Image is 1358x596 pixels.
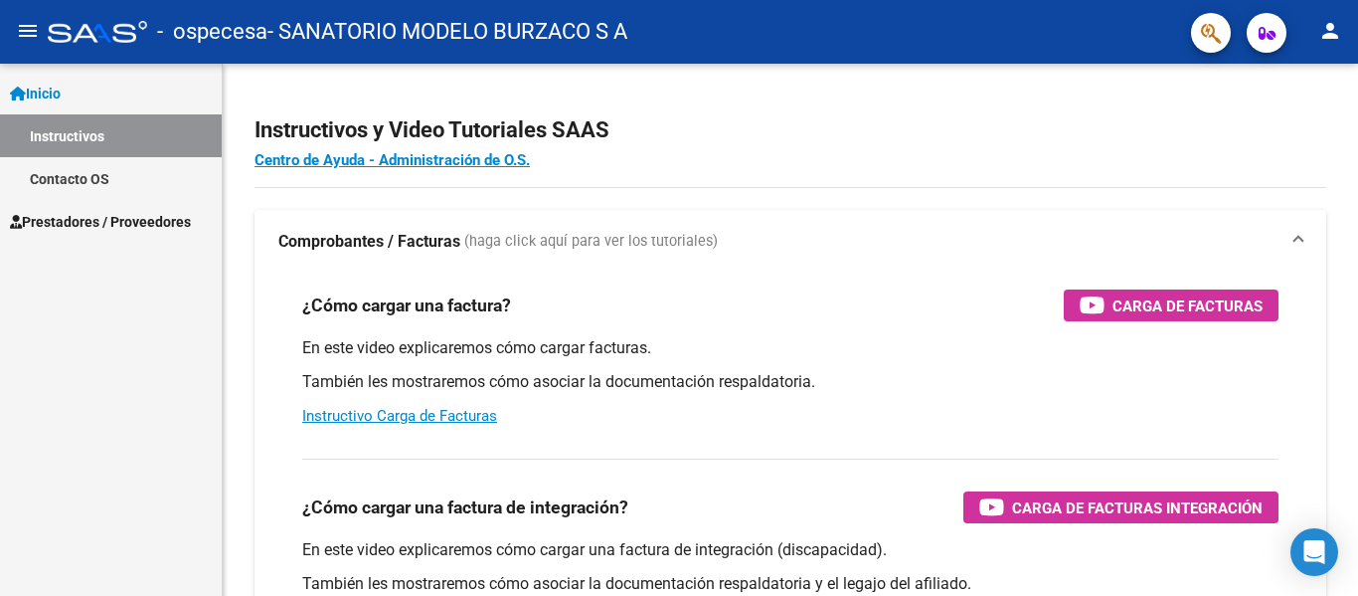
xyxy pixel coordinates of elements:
[267,10,627,54] span: - SANATORIO MODELO BURZACO S A
[464,231,718,253] span: (haga click aquí para ver los tutoriales)
[963,492,1278,523] button: Carga de Facturas Integración
[302,573,1278,595] p: También les mostraremos cómo asociar la documentación respaldatoria y el legajo del afiliado.
[157,10,267,54] span: - ospecesa
[10,211,191,233] span: Prestadores / Proveedores
[1012,496,1263,520] span: Carga de Facturas Integración
[302,292,511,319] h3: ¿Cómo cargar una factura?
[255,151,530,169] a: Centro de Ayuda - Administración de O.S.
[1064,290,1278,321] button: Carga de Facturas
[278,231,460,253] strong: Comprobantes / Facturas
[302,494,628,521] h3: ¿Cómo cargar una factura de integración?
[1112,294,1263,318] span: Carga de Facturas
[302,539,1278,561] p: En este video explicaremos cómo cargar una factura de integración (discapacidad).
[16,19,40,43] mat-icon: menu
[302,407,497,425] a: Instructivo Carga de Facturas
[1290,528,1338,576] div: Open Intercom Messenger
[302,337,1278,359] p: En este video explicaremos cómo cargar facturas.
[302,371,1278,393] p: También les mostraremos cómo asociar la documentación respaldatoria.
[1318,19,1342,43] mat-icon: person
[255,210,1326,274] mat-expansion-panel-header: Comprobantes / Facturas (haga click aquí para ver los tutoriales)
[10,83,61,104] span: Inicio
[255,111,1326,149] h2: Instructivos y Video Tutoriales SAAS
